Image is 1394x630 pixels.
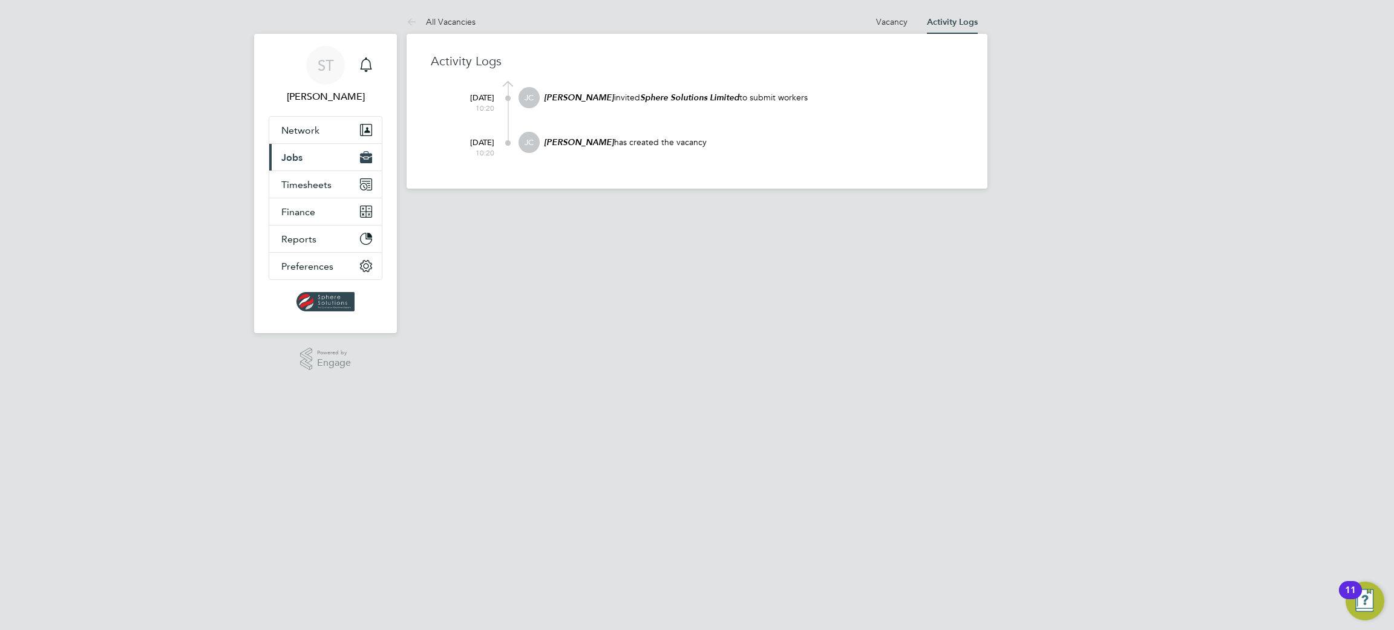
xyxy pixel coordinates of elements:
[519,132,540,153] span: JC
[544,137,614,148] em: [PERSON_NAME]
[269,253,382,279] button: Preferences
[544,93,614,103] em: [PERSON_NAME]
[281,152,303,163] span: Jobs
[254,34,397,333] nav: Main navigation
[281,179,332,190] span: Timesheets
[281,233,316,245] span: Reports
[640,93,739,103] em: Sphere Solutions Limited
[446,132,494,157] div: [DATE]
[281,125,319,136] span: Network
[446,103,494,113] span: 10:20
[446,148,494,158] span: 10:20
[269,198,382,225] button: Finance
[296,292,355,311] img: spheresolutions-logo-retina.png
[269,89,382,104] span: Selin Thomas
[317,358,351,368] span: Engage
[876,16,908,27] a: Vacancy
[269,171,382,198] button: Timesheets
[519,87,540,108] span: JC
[318,57,334,73] span: ST
[927,17,978,27] a: Activity Logs
[543,92,963,103] p: invited to submit workers
[269,144,382,170] button: Jobs
[269,292,382,311] a: Go to home page
[407,16,476,27] a: All Vacancies
[269,226,382,252] button: Reports
[1346,582,1384,620] button: Open Resource Center, 11 new notifications
[300,348,352,371] a: Powered byEngage
[269,46,382,104] a: ST[PERSON_NAME]
[1345,590,1356,606] div: 11
[281,206,315,218] span: Finance
[281,261,333,272] span: Preferences
[446,87,494,112] div: [DATE]
[543,137,963,148] p: has created the vacancy
[431,53,963,69] h3: Activity Logs
[269,117,382,143] button: Network
[317,348,351,358] span: Powered by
